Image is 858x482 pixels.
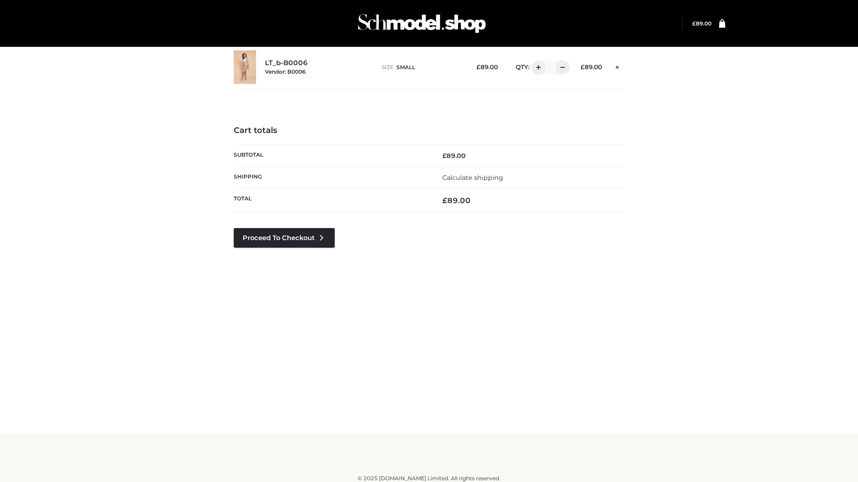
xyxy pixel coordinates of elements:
img: Schmodel Admin 964 [355,6,489,41]
a: £89.00 [692,20,711,27]
img: LT_b-B0006 - SMALL [234,50,256,84]
bdi: 89.00 [476,63,498,71]
a: Proceed to Checkout [234,228,335,248]
small: Vendor: B0006 [265,68,306,75]
a: LT_b-B0006 [265,59,308,67]
span: £ [692,20,696,27]
th: Total [234,189,429,212]
bdi: 89.00 [692,20,711,27]
span: £ [442,196,447,205]
span: £ [580,63,585,71]
bdi: 89.00 [442,152,466,160]
span: £ [476,63,480,71]
span: SMALL [396,64,415,71]
a: Remove this item [611,60,624,72]
a: Calculate shipping [442,174,503,182]
p: size : [382,63,463,71]
bdi: 89.00 [580,63,602,71]
span: £ [442,152,446,160]
th: Subtotal [234,145,429,166]
h4: Cart totals [234,126,624,136]
th: Shipping [234,166,429,188]
div: QTY: [507,60,567,75]
bdi: 89.00 [442,196,471,205]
